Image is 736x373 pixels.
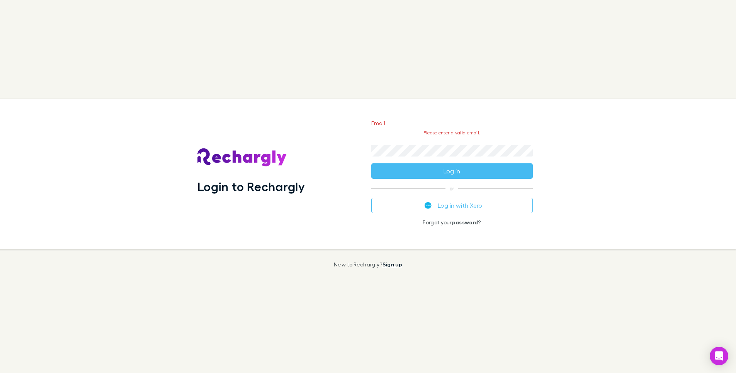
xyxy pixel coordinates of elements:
[334,261,402,268] p: New to Rechargly?
[371,130,533,136] p: Please enter a valid email.
[382,261,402,268] a: Sign up
[371,219,533,225] p: Forgot your ?
[371,198,533,213] button: Log in with Xero
[197,179,305,194] h1: Login to Rechargly
[710,347,728,365] div: Open Intercom Messenger
[371,163,533,179] button: Log in
[197,148,287,167] img: Rechargly's Logo
[371,188,533,188] span: or
[425,202,432,209] img: Xero's logo
[452,219,478,225] a: password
